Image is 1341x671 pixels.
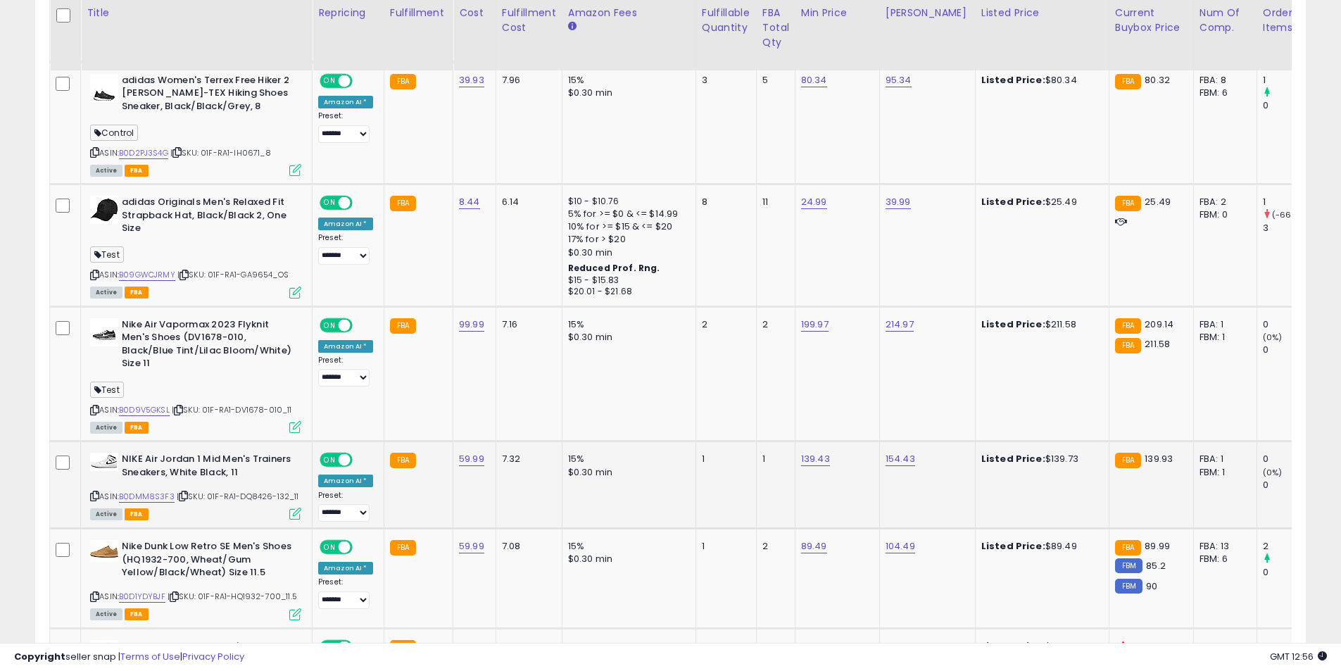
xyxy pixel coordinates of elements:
span: All listings currently available for purchase on Amazon [90,508,122,520]
div: 2 [702,318,745,331]
a: 24.99 [801,195,827,209]
a: 80.34 [801,73,827,87]
small: FBA [390,540,416,556]
span: FBA [125,608,149,620]
a: B09GWCJRMY [119,269,175,281]
div: 15% [568,318,685,331]
span: | SKU: 01F-RA1-HQ1932-700_11.5 [168,591,297,602]
b: Listed Price: [981,539,1045,553]
div: 15% [568,540,685,553]
span: | SKU: 01F-RA1-DQ8426-132_11 [177,491,299,502]
span: ON [321,197,339,209]
small: FBA [1115,196,1141,211]
small: FBA [1115,338,1141,353]
div: Fulfillment [390,6,447,20]
div: 15% [568,453,685,465]
span: ON [321,541,339,553]
div: 3 [1263,222,1320,234]
div: Preset: [318,111,373,143]
span: | SKU: 01F-RA1-IH0671_8 [170,147,271,158]
div: 11 [762,196,784,208]
div: $10 - $10.76 [568,196,685,208]
span: FBA [125,165,149,177]
div: FBM: 1 [1200,466,1246,479]
span: All listings currently available for purchase on Amazon [90,608,122,620]
span: Control [90,125,138,141]
small: FBM [1115,579,1142,594]
span: | SKU: 01F-RA1-GA9654_OS [177,269,289,280]
div: ASIN: [90,196,301,296]
span: 85.2 [1146,559,1166,572]
span: 25.49 [1145,195,1171,208]
b: Nike Air Vapormax 2023 Flyknit Men's Shoes (DV1678-010, Black/Blue Tint/Lilac Bloom/White) Size 11 [122,318,293,374]
span: 139.93 [1145,452,1173,465]
a: 199.97 [801,318,829,332]
div: 8 [702,196,745,208]
div: 1 [1263,196,1320,208]
a: 99.99 [459,318,484,332]
div: $0.30 min [568,331,685,344]
span: OFF [351,197,373,209]
small: FBA [1115,540,1141,556]
b: adidas Women's Terrex Free Hiker 2 [PERSON_NAME]-TEX Hiking Shoes Sneaker, Black/Black/Grey, 8 [122,74,293,117]
small: (-66.67%) [1272,209,1313,220]
span: FBA [125,508,149,520]
b: Nike Dunk Low Retro SE Men's Shoes (HQ1932-700, Wheat/Gum Yellow/Black/Wheat) Size 11.5 [122,540,293,583]
small: FBA [390,74,416,89]
div: Fulfillable Quantity [702,6,750,35]
div: ASIN: [90,540,301,618]
b: Listed Price: [981,318,1045,331]
a: 59.99 [459,452,484,466]
div: 1 [702,453,745,465]
a: 59.99 [459,539,484,553]
div: [PERSON_NAME] [886,6,969,20]
div: $0.30 min [568,87,685,99]
div: 2 [762,318,784,331]
a: 95.34 [886,73,912,87]
span: 89.99 [1145,539,1170,553]
a: 39.93 [459,73,484,87]
div: 0 [1263,479,1320,491]
small: FBA [390,196,416,211]
a: 154.43 [886,452,915,466]
span: ON [321,454,339,466]
img: 41LWn+CJH3L._SL40_.jpg [90,196,118,224]
small: (0%) [1263,332,1283,343]
span: FBA [125,287,149,299]
a: B0D2PJ3S4G [119,147,168,159]
small: Amazon Fees. [568,20,577,33]
div: 7.32 [502,453,551,465]
div: ASIN: [90,318,301,432]
div: Amazon AI * [318,475,373,487]
div: 0 [1263,453,1320,465]
span: All listings currently available for purchase on Amazon [90,422,122,434]
b: Reduced Prof. Rng. [568,262,660,274]
div: $0.30 min [568,246,685,259]
span: Test [90,246,124,263]
div: 15% [568,74,685,87]
div: FBM: 6 [1200,553,1246,565]
div: Amazon Fees [568,6,690,20]
div: 1 [702,540,745,553]
div: $89.49 [981,540,1098,553]
span: All listings currently available for purchase on Amazon [90,165,122,177]
span: ON [321,75,339,87]
small: FBA [390,453,416,468]
div: FBM: 6 [1200,87,1246,99]
a: B0D9V5GKSL [119,404,170,416]
div: Amazon AI * [318,562,373,575]
div: 2 [762,540,784,553]
span: 90 [1146,579,1157,593]
div: 1 [1263,74,1320,87]
div: FBA: 1 [1200,453,1246,465]
b: adidas Originals Men's Relaxed Fit Strapback Hat, Black/Black 2, One Size [122,196,293,239]
div: FBA: 13 [1200,540,1246,553]
small: FBA [1115,318,1141,334]
a: Privacy Policy [182,650,244,663]
div: 5% for >= $0 & <= $14.99 [568,208,685,220]
span: All listings currently available for purchase on Amazon [90,287,122,299]
div: Preset: [318,233,373,265]
a: 39.99 [886,195,911,209]
div: seller snap | | [14,651,244,664]
span: Test [90,382,124,398]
